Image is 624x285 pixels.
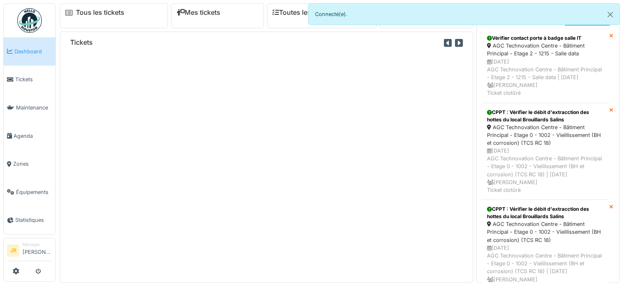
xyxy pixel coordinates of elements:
a: Agenda [4,122,55,150]
a: Tous les tickets [76,9,124,16]
span: Zones [13,160,52,168]
a: Statistiques [4,206,55,235]
a: Mes tickets [176,9,220,16]
div: Vérifier contact porte à badge salle IT [487,34,604,42]
a: Tickets [4,66,55,94]
h6: Tickets [70,39,93,46]
li: [PERSON_NAME] [23,242,52,259]
a: JR Manager[PERSON_NAME] [7,242,52,261]
div: [DATE] AGC Technovation Centre - Bâtiment Principal - Etage 2 - 1215 - Salle data | [DATE] [PERSO... [487,58,604,97]
div: Connecté(e). [308,3,620,25]
div: AGC Technovation Centre - Bâtiment Principal - Etage 0 - 1002 - Vieillissement (BH et corrosion) ... [487,123,604,147]
a: Équipements [4,178,55,206]
a: Vérifier contact porte à badge salle IT AGC Technovation Centre - Bâtiment Principal - Etage 2 - ... [482,29,609,103]
button: Close [601,4,619,25]
a: Zones [4,150,55,178]
a: Maintenance [4,93,55,122]
div: AGC Technovation Centre - Bâtiment Principal - Etage 2 - 1215 - Salle data [487,42,604,57]
span: Maintenance [16,104,52,112]
span: Tickets [15,75,52,83]
a: Dashboard [4,37,55,66]
li: JR [7,244,19,257]
span: Équipements [16,188,52,196]
div: Manager [23,242,52,248]
div: CPPT : Vérifier le débit d'extracction des hottes du local Brouillards Salins [487,205,604,220]
div: AGC Technovation Centre - Bâtiment Principal - Etage 0 - 1002 - Vieillissement (BH et corrosion) ... [487,220,604,244]
a: CPPT : Vérifier le débit d'extracction des hottes du local Brouillards Salins AGC Technovation Ce... [482,103,609,200]
span: Dashboard [14,48,52,55]
div: CPPT : Vérifier le débit d'extracction des hottes du local Brouillards Salins [487,109,604,123]
a: Toutes les tâches [272,9,334,16]
span: Statistiques [15,216,52,224]
div: [DATE] AGC Technovation Centre - Bâtiment Principal - Etage 0 - 1002 - Vieillissement (BH et corr... [487,147,604,194]
span: Agenda [14,132,52,140]
img: Badge_color-CXgf-gQk.svg [17,8,42,33]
